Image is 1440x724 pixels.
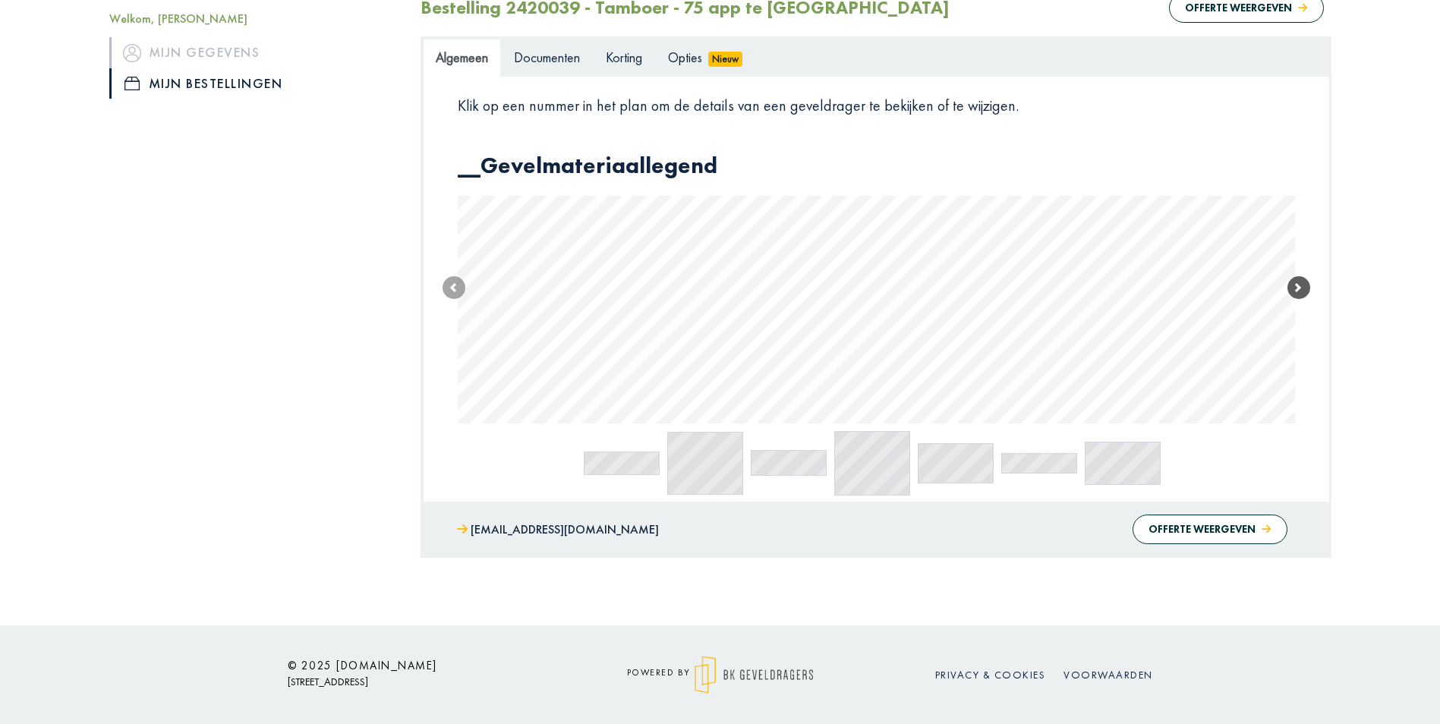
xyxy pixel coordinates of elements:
p: Klik op een nummer in het plan om de details van een geveldrager te bekijken of te wijzigen. [458,96,1295,115]
img: icon [123,43,141,61]
span: Korting [606,49,642,66]
a: iconMijn gegevens [109,37,398,68]
div: powered by [584,656,857,694]
h1: __Gevelmateriaallegend [458,152,1295,182]
h5: Welkom, [PERSON_NAME] [109,11,398,26]
img: logo [695,656,814,694]
a: iconMijn bestellingen [109,68,398,99]
h6: © 2025 [DOMAIN_NAME] [288,659,561,672]
span: Nieuw [708,52,743,67]
a: [EMAIL_ADDRESS][DOMAIN_NAME] [457,519,659,541]
span: Documenten [514,49,580,66]
img: icon [124,77,140,90]
span: Opties [668,49,702,66]
a: Privacy & cookies [935,668,1046,682]
span: Algemeen [436,49,488,66]
button: Offerte weergeven [1133,515,1287,544]
a: Voorwaarden [1063,668,1153,682]
ul: Tabs [423,39,1329,76]
p: [STREET_ADDRESS] [288,672,561,691]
